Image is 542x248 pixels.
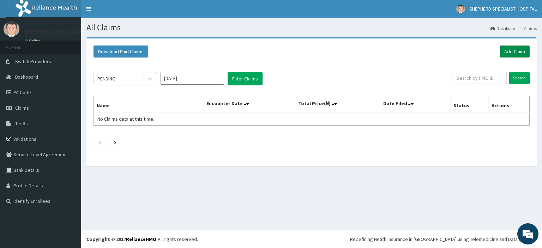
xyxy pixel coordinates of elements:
img: User Image [4,21,19,37]
a: Dashboard [490,25,517,31]
input: Search by HMO ID [452,72,507,84]
img: User Image [456,5,465,13]
th: Status [451,96,488,113]
p: SHEPHERD SPECIALIST HOSPITAL [25,29,116,35]
a: Previous page [98,139,101,145]
strong: Copyright © 2017 . [86,236,158,242]
a: Online [25,38,42,43]
a: Add Claim [500,46,530,58]
a: Next page [114,139,116,145]
span: Tariffs [15,120,28,127]
span: Claims [15,105,29,111]
th: Date Filed [380,96,451,113]
footer: All rights reserved. [81,230,542,248]
span: SHEPHERD SPECIALIST HOSPITAL [469,6,537,12]
th: Total Price(₦) [295,96,380,113]
input: Select Month and Year [161,72,224,85]
input: Search [509,72,530,84]
th: Name [94,96,204,113]
button: Download Paid Claims [94,46,148,58]
li: Claims [517,25,537,31]
div: PENDING [97,75,115,82]
div: Redefining Heath Insurance in [GEOGRAPHIC_DATA] using Telemedicine and Data Science! [350,236,537,243]
th: Encounter Date [204,96,295,113]
span: No Claims data at this time. [97,116,154,122]
th: Actions [488,96,529,113]
span: Dashboard [15,74,38,80]
button: Filter Claims [228,72,263,85]
a: RelianceHMO [126,236,156,242]
h1: All Claims [86,23,537,32]
span: Switch Providers [15,58,51,65]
